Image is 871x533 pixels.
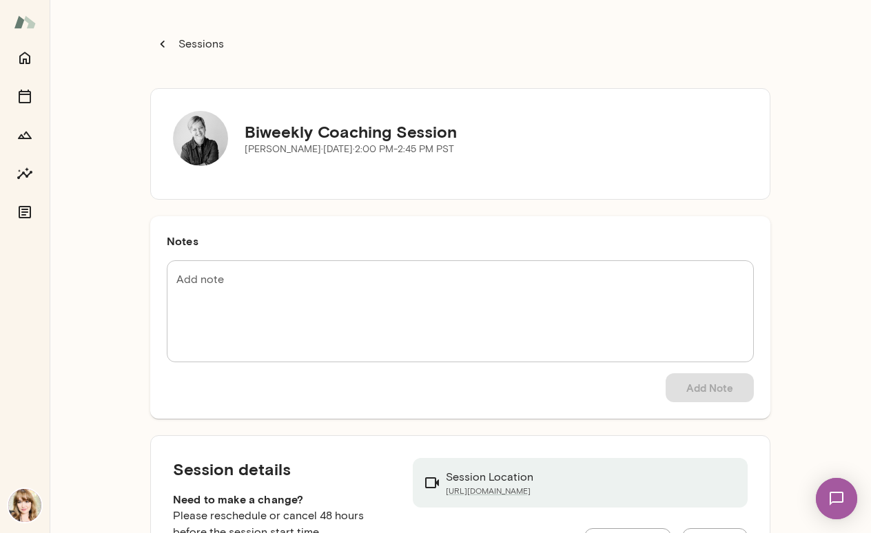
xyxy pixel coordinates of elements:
[173,491,391,508] h6: Need to make a change?
[8,489,41,522] img: Ellie Stills
[150,30,232,58] button: Sessions
[14,9,36,35] img: Mento
[11,160,39,187] button: Insights
[245,143,457,156] p: [PERSON_NAME] · [DATE] · 2:00 PM-2:45 PM PST
[11,121,39,149] button: Growth Plan
[446,469,533,485] p: Session Location
[245,121,457,143] h5: Biweekly Coaching Session
[11,44,39,72] button: Home
[173,458,391,480] h5: Session details
[167,233,754,249] h6: Notes
[11,198,39,226] button: Documents
[11,83,39,110] button: Sessions
[173,111,228,166] img: Tré Wright
[176,36,224,52] p: Sessions
[446,485,533,497] a: [URL][DOMAIN_NAME]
